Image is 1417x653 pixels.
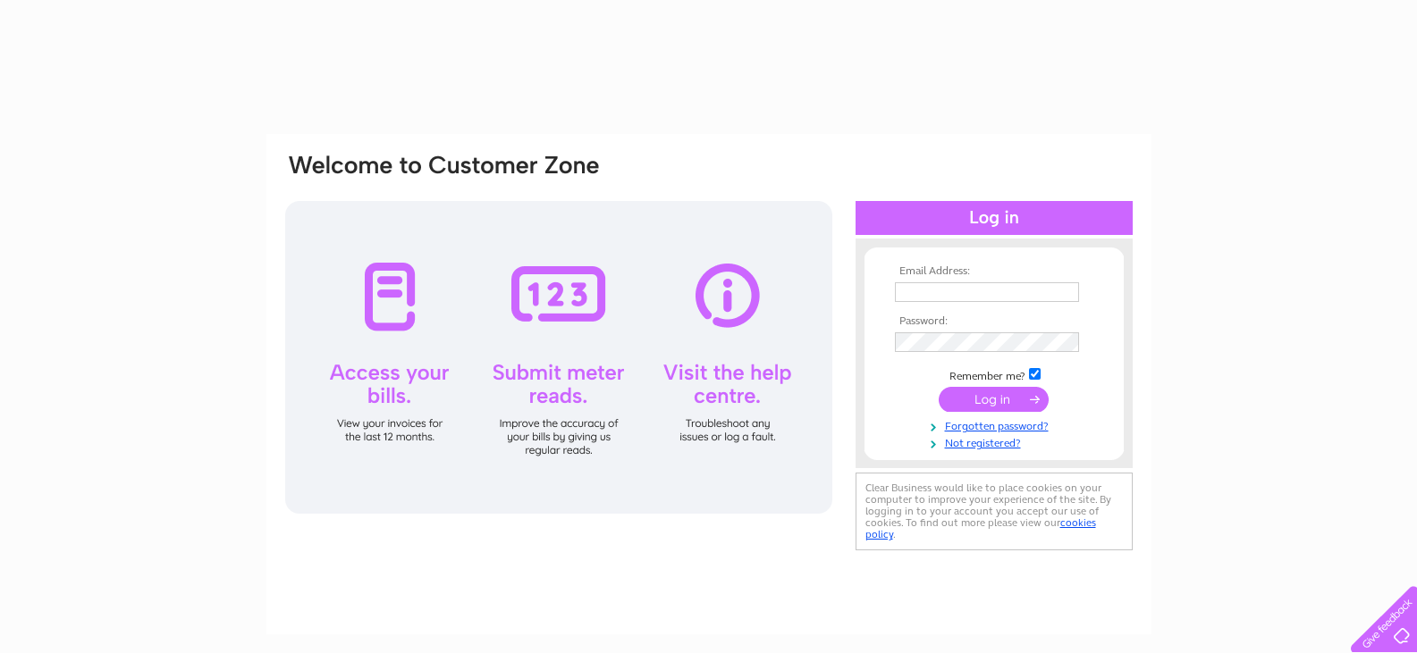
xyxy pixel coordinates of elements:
a: Not registered? [895,433,1098,450]
th: Email Address: [890,265,1098,278]
div: Clear Business would like to place cookies on your computer to improve your experience of the sit... [856,473,1133,550]
a: cookies policy [865,516,1096,540]
input: Submit [939,387,1049,412]
th: Password: [890,315,1098,328]
td: Remember me? [890,365,1098,383]
a: Forgotten password? [895,416,1098,433]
